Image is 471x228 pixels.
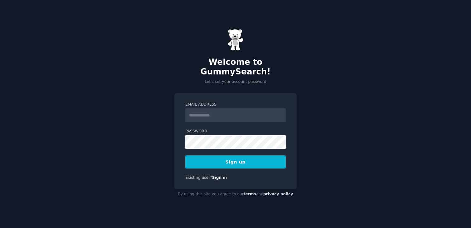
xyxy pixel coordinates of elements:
label: Email Address [185,102,286,107]
p: Let's set your account password [174,79,297,85]
div: By using this site you agree to our and [174,189,297,199]
a: terms [244,192,256,196]
a: Sign in [212,175,227,180]
button: Sign up [185,155,286,169]
img: Gummy Bear [228,29,243,51]
label: Password [185,129,286,134]
span: Existing user? [185,175,212,180]
a: privacy policy [263,192,293,196]
h2: Welcome to GummySearch! [174,57,297,77]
